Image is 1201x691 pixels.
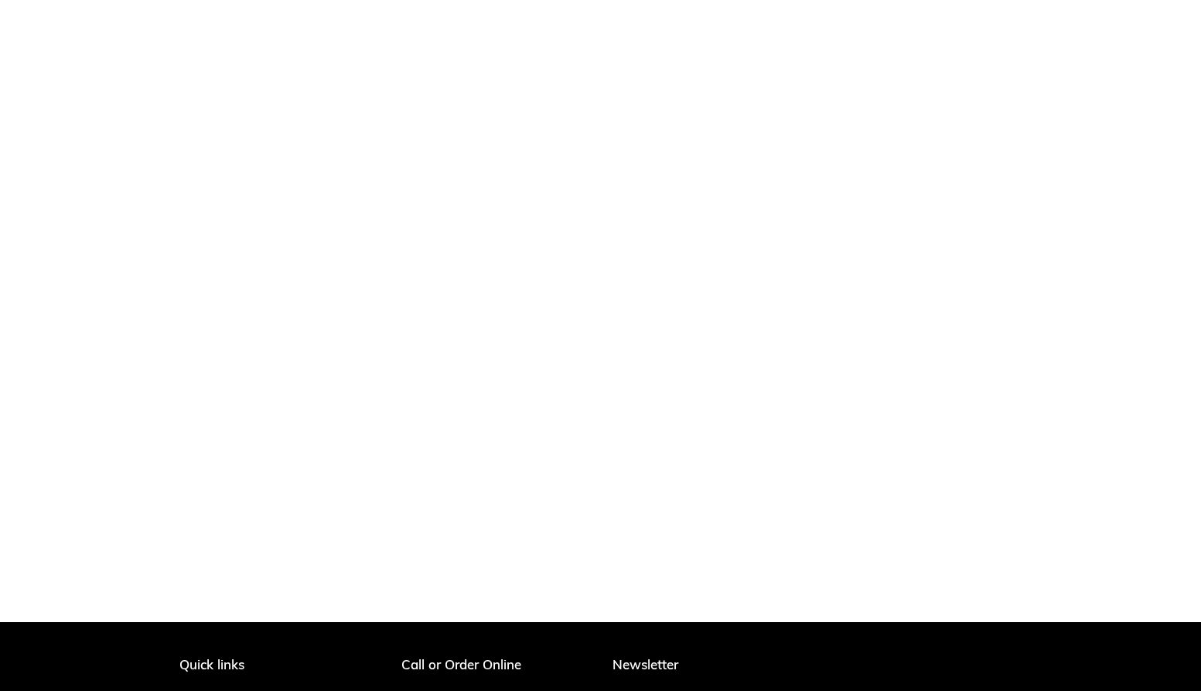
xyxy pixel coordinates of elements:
[612,57,1042,299] iframe: yt-video
[160,354,589,595] iframe: yt-video
[160,57,589,299] iframe: yt-video
[612,657,1022,672] p: Newsletter
[179,657,339,672] p: Quick links
[401,657,589,672] p: Call or Order Online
